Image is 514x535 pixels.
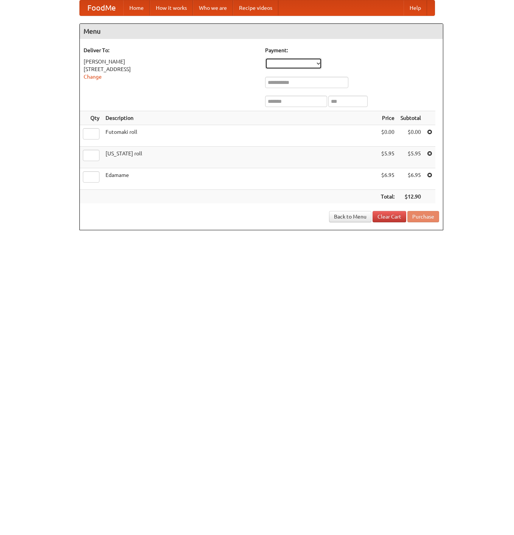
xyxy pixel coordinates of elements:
a: How it works [150,0,193,16]
th: Subtotal [398,111,424,125]
td: $5.95 [378,147,398,168]
th: Price [378,111,398,125]
td: $0.00 [378,125,398,147]
td: Futomaki roll [102,125,378,147]
td: Edamame [102,168,378,190]
a: Who we are [193,0,233,16]
a: Recipe videos [233,0,278,16]
button: Purchase [407,211,439,222]
td: $5.95 [398,147,424,168]
td: $0.00 [398,125,424,147]
td: $6.95 [398,168,424,190]
th: Qty [80,111,102,125]
td: [US_STATE] roll [102,147,378,168]
h5: Payment: [265,47,439,54]
a: Change [84,74,102,80]
th: Description [102,111,378,125]
a: Home [123,0,150,16]
th: Total: [378,190,398,204]
th: $12.90 [398,190,424,204]
td: $6.95 [378,168,398,190]
a: Back to Menu [329,211,371,222]
div: [STREET_ADDRESS] [84,65,258,73]
h4: Menu [80,24,443,39]
h5: Deliver To: [84,47,258,54]
a: Help [404,0,427,16]
a: FoodMe [80,0,123,16]
a: Clear Cart [373,211,406,222]
div: [PERSON_NAME] [84,58,258,65]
